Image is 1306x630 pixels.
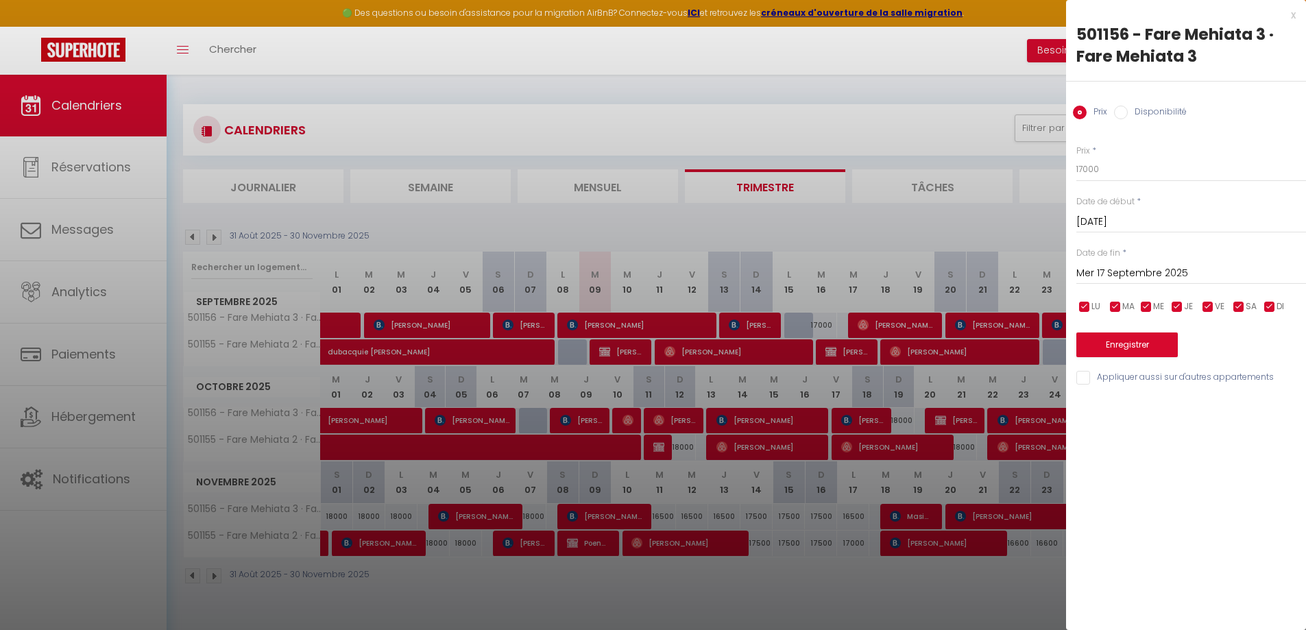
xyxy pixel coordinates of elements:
[1215,300,1224,313] span: VE
[11,5,52,47] button: Ouvrir le widget de chat LiveChat
[1076,195,1135,208] label: Date de début
[1153,300,1164,313] span: ME
[1184,300,1193,313] span: JE
[1087,106,1107,121] label: Prix
[1091,300,1100,313] span: LU
[1076,332,1178,357] button: Enregistrer
[1246,300,1257,313] span: SA
[1128,106,1187,121] label: Disponibilité
[1076,247,1120,260] label: Date de fin
[1076,145,1090,158] label: Prix
[1277,300,1284,313] span: DI
[1076,23,1296,67] div: 501156 - Fare Mehiata 3 · Fare Mehiata 3
[1122,300,1135,313] span: MA
[1066,7,1296,23] div: x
